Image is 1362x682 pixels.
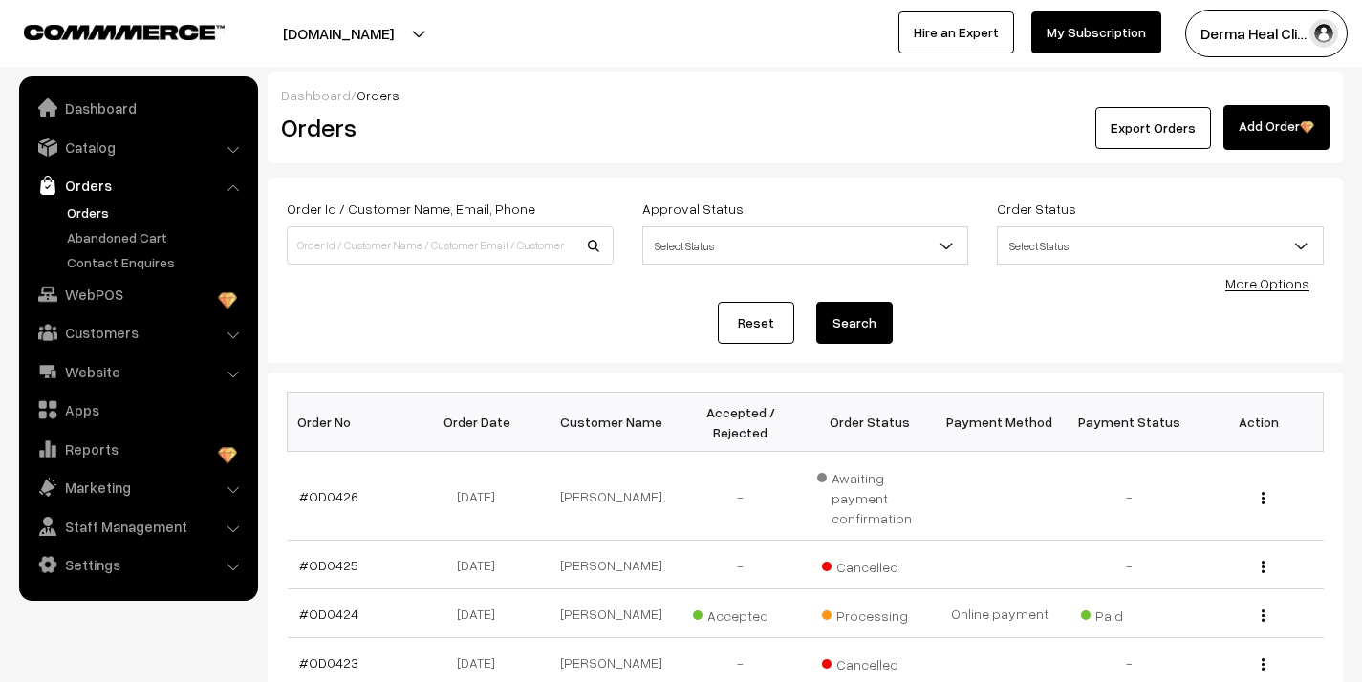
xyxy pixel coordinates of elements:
td: - [1065,452,1195,541]
a: #OD0424 [299,606,358,622]
span: Select Status [998,229,1323,263]
a: Abandoned Cart [62,227,251,247]
img: COMMMERCE [24,25,225,39]
th: Order Date [417,393,547,452]
a: Reports [24,432,251,466]
img: user [1309,19,1338,48]
a: Catalog [24,130,251,164]
td: Online payment [935,589,1065,638]
a: Reset [718,302,794,344]
img: Menu [1262,658,1265,671]
span: Accepted [693,601,789,626]
td: - [676,452,806,541]
label: Order Status [997,199,1076,219]
span: Select Status [997,226,1324,265]
label: Approval Status [642,199,744,219]
a: WebPOS [24,277,251,311]
td: [DATE] [417,589,547,638]
td: - [1065,541,1195,589]
th: Payment Status [1065,393,1195,452]
th: Order No [288,393,418,452]
button: Derma Heal Cli… [1185,10,1348,57]
span: Awaiting payment confirmation [817,463,924,528]
span: Cancelled [822,650,918,674]
td: [PERSON_NAME] [547,541,677,589]
a: Apps [24,393,251,427]
a: #OD0423 [299,654,358,671]
h2: Orders [281,113,612,142]
span: Processing [822,601,918,626]
img: Menu [1262,561,1265,573]
a: COMMMERCE [24,19,191,42]
span: Cancelled [822,552,918,577]
a: #OD0425 [299,557,358,573]
a: Orders [24,168,251,202]
td: [DATE] [417,452,547,541]
th: Order Status [806,393,936,452]
label: Order Id / Customer Name, Email, Phone [287,199,535,219]
button: [DOMAIN_NAME] [216,10,461,57]
a: Marketing [24,470,251,504]
td: [DATE] [417,541,547,589]
img: Menu [1262,492,1265,504]
th: Customer Name [547,393,677,452]
a: Website [24,354,251,389]
span: Paid [1081,601,1177,626]
span: Select Status [642,226,969,265]
td: [PERSON_NAME] [547,589,677,638]
div: / [281,85,1330,105]
a: Settings [24,547,251,582]
a: Contact Enquires [62,252,251,272]
span: Orders [357,87,400,103]
a: Add Order [1223,105,1330,150]
a: Dashboard [24,91,251,125]
th: Action [1194,393,1324,452]
td: - [676,541,806,589]
button: Export Orders [1095,107,1211,149]
a: Hire an Expert [898,11,1014,53]
a: More Options [1225,275,1309,291]
a: #OD0426 [299,488,358,504]
input: Order Id / Customer Name / Customer Email / Customer Phone [287,226,614,265]
a: Dashboard [281,87,351,103]
button: Search [816,302,893,344]
span: Select Status [643,229,968,263]
th: Accepted / Rejected [676,393,806,452]
a: Staff Management [24,509,251,543]
a: Orders [62,202,251,223]
a: My Subscription [1031,11,1161,53]
th: Payment Method [935,393,1065,452]
a: Customers [24,315,251,350]
img: Menu [1262,609,1265,622]
td: [PERSON_NAME] [547,452,677,541]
